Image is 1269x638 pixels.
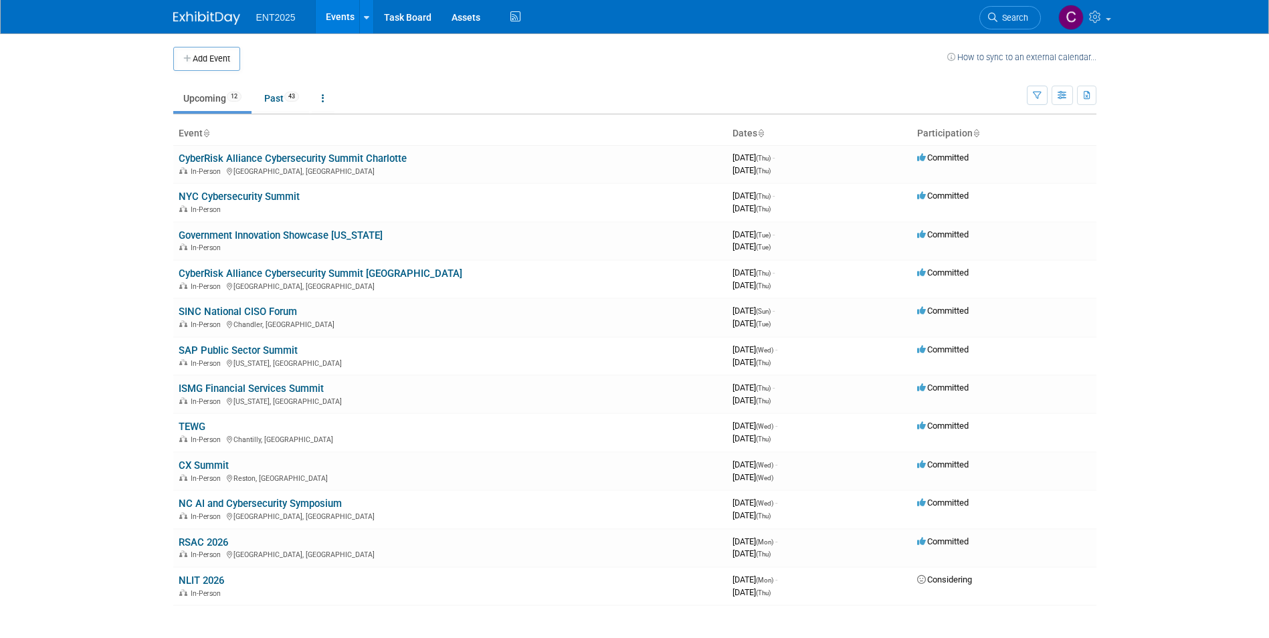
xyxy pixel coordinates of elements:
span: - [775,498,777,508]
span: [DATE] [733,510,771,520]
span: - [773,152,775,163]
span: Considering [917,574,972,584]
a: Upcoming12 [173,86,252,111]
span: (Wed) [756,474,773,482]
span: In-Person [191,282,225,291]
span: Committed [917,421,969,431]
div: [US_STATE], [GEOGRAPHIC_DATA] [179,395,722,406]
span: In-Person [191,320,225,329]
a: SAP Public Sector Summit [179,344,298,356]
img: In-Person Event [179,282,187,289]
span: [DATE] [733,191,775,201]
span: [DATE] [733,498,777,508]
img: ExhibitDay [173,11,240,25]
span: - [773,191,775,201]
span: [DATE] [733,357,771,367]
img: In-Person Event [179,474,187,481]
span: (Thu) [756,167,771,175]
span: Committed [917,383,969,393]
span: [DATE] [733,587,771,597]
span: - [773,268,775,278]
span: [DATE] [733,383,775,393]
span: Committed [917,459,969,469]
span: (Thu) [756,512,771,520]
span: [DATE] [733,344,777,354]
span: Committed [917,268,969,278]
a: ISMG Financial Services Summit [179,383,324,395]
span: [DATE] [733,318,771,328]
div: [GEOGRAPHIC_DATA], [GEOGRAPHIC_DATA] [179,510,722,521]
a: TEWG [179,421,205,433]
div: Reston, [GEOGRAPHIC_DATA] [179,472,722,483]
span: (Wed) [756,500,773,507]
a: RSAC 2026 [179,536,228,548]
span: (Thu) [756,397,771,405]
a: CyberRisk Alliance Cybersecurity Summit Charlotte [179,152,407,165]
th: Event [173,122,727,145]
span: - [775,421,777,431]
span: (Tue) [756,231,771,239]
div: [GEOGRAPHIC_DATA], [GEOGRAPHIC_DATA] [179,280,722,291]
th: Participation [912,122,1096,145]
span: (Thu) [756,385,771,392]
img: In-Person Event [179,320,187,327]
div: Chantilly, [GEOGRAPHIC_DATA] [179,433,722,444]
a: Past43 [254,86,309,111]
span: (Tue) [756,320,771,328]
span: [DATE] [733,548,771,558]
span: (Thu) [756,359,771,366]
a: SINC National CISO Forum [179,306,297,318]
span: Committed [917,229,969,239]
a: Search [979,6,1041,29]
span: Committed [917,191,969,201]
span: In-Person [191,167,225,176]
span: - [773,229,775,239]
a: Government Innovation Showcase [US_STATE] [179,229,383,241]
span: (Thu) [756,205,771,213]
span: In-Person [191,474,225,483]
span: In-Person [191,359,225,368]
span: In-Person [191,397,225,406]
span: [DATE] [733,395,771,405]
span: In-Person [191,435,225,444]
span: [DATE] [733,165,771,175]
span: [DATE] [733,280,771,290]
span: [DATE] [733,421,777,431]
a: How to sync to an external calendar... [947,52,1096,62]
span: In-Person [191,589,225,598]
span: 12 [227,92,241,102]
span: Search [997,13,1028,23]
a: Sort by Start Date [757,128,764,138]
img: In-Person Event [179,243,187,250]
span: [DATE] [733,229,775,239]
div: [US_STATE], [GEOGRAPHIC_DATA] [179,357,722,368]
span: - [775,574,777,584]
a: CyberRisk Alliance Cybersecurity Summit [GEOGRAPHIC_DATA] [179,268,462,280]
span: Committed [917,344,969,354]
span: (Wed) [756,423,773,430]
span: [DATE] [733,241,771,251]
img: In-Person Event [179,589,187,596]
span: [DATE] [733,433,771,443]
span: (Thu) [756,550,771,558]
span: Committed [917,498,969,508]
span: - [775,536,777,546]
span: Committed [917,152,969,163]
span: [DATE] [733,472,773,482]
span: - [775,459,777,469]
img: In-Person Event [179,550,187,557]
span: Committed [917,536,969,546]
span: In-Person [191,243,225,252]
span: (Thu) [756,270,771,277]
a: NLIT 2026 [179,574,224,587]
a: Sort by Event Name [203,128,209,138]
span: (Thu) [756,193,771,200]
span: (Sun) [756,308,771,315]
img: In-Person Event [179,205,187,212]
a: NYC Cybersecurity Summit [179,191,300,203]
div: [GEOGRAPHIC_DATA], [GEOGRAPHIC_DATA] [179,548,722,559]
span: - [773,306,775,316]
span: (Mon) [756,538,773,546]
span: [DATE] [733,574,777,584]
span: ENT2025 [256,12,296,23]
